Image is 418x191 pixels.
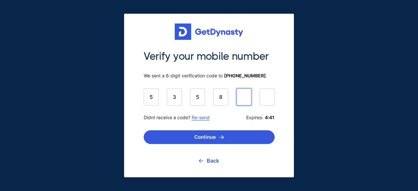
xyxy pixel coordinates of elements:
[265,115,275,120] b: 4:41
[144,50,275,63] span: Verify your mobile number
[199,152,219,169] a: Back
[192,115,210,120] a: Re-send
[246,115,275,120] span: Expires:
[144,73,275,79] span: We sent a 6-digit verification code to .
[144,115,210,120] span: Didnt receive a code?
[224,73,266,78] b: [PHONE_NUMBER]
[144,130,275,144] button: Continue
[175,24,243,40] img: Get started for free with Dynasty Trust Company
[199,159,203,163] img: go back icon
